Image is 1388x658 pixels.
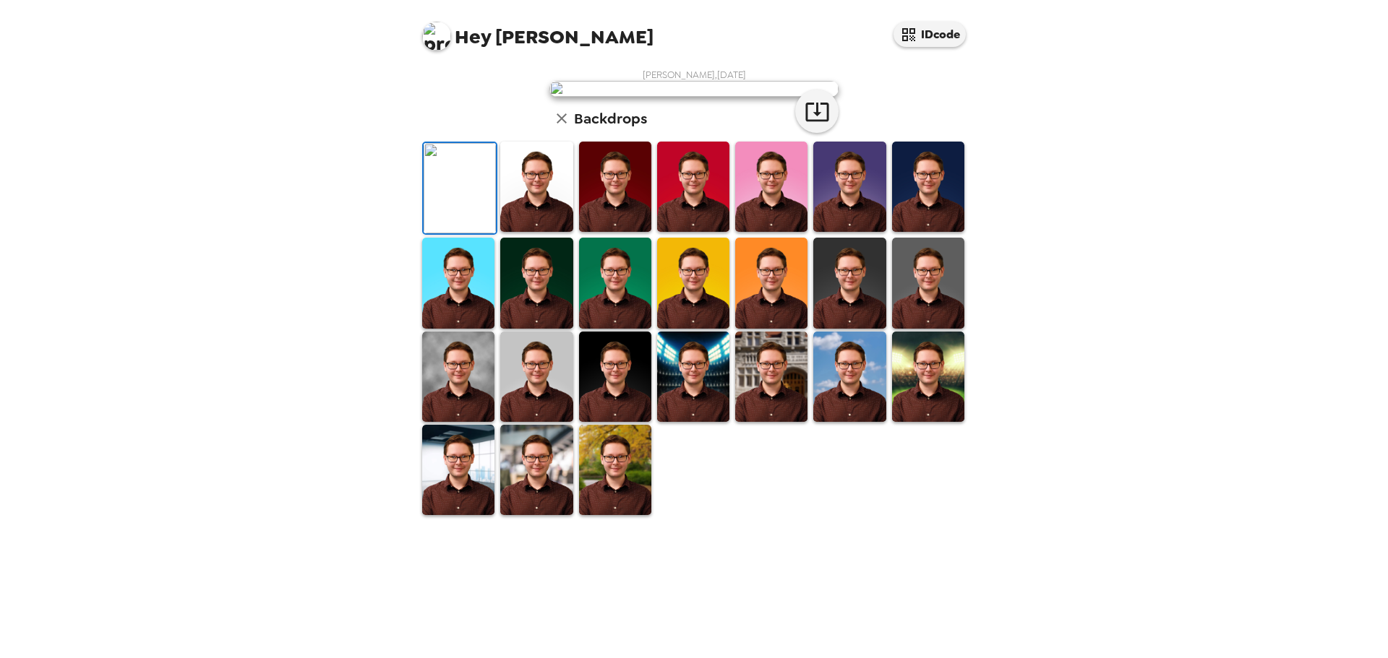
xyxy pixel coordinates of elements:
span: [PERSON_NAME] , [DATE] [643,69,746,81]
span: Hey [455,24,491,50]
span: [PERSON_NAME] [422,14,654,47]
button: IDcode [894,22,966,47]
img: user [549,81,839,97]
img: Original [424,143,496,233]
img: profile pic [422,22,451,51]
h6: Backdrops [574,107,647,130]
